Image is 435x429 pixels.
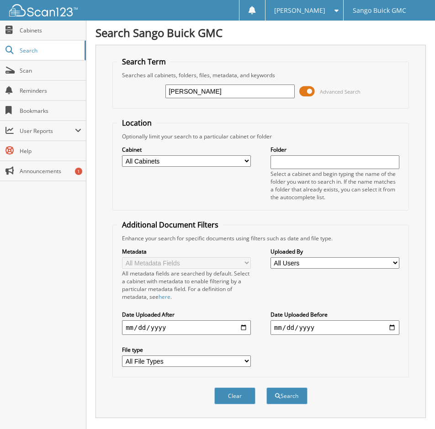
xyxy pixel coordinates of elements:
label: Cabinet [122,146,251,154]
div: Optionally limit your search to a particular cabinet or folder [117,132,404,140]
label: Date Uploaded Before [271,311,399,318]
span: [PERSON_NAME] [274,8,325,13]
a: here [159,293,170,301]
label: Metadata [122,248,251,255]
label: Folder [271,146,399,154]
div: All metadata fields are searched by default. Select a cabinet with metadata to enable filtering b... [122,270,251,301]
span: Bookmarks [20,107,81,115]
button: Search [266,387,308,404]
input: end [271,320,399,335]
span: Help [20,147,81,155]
legend: Location [117,118,156,128]
label: Date Uploaded After [122,311,251,318]
span: Sango Buick GMC [353,8,406,13]
legend: Search Term [117,57,170,67]
label: Uploaded By [271,248,399,255]
span: User Reports [20,127,75,135]
label: File type [122,346,251,354]
span: Scan [20,67,81,74]
div: 1 [75,168,82,175]
img: scan123-logo-white.svg [9,4,78,16]
h1: Search Sango Buick GMC [95,25,426,40]
div: Searches all cabinets, folders, files, metadata, and keywords [117,71,404,79]
span: Announcements [20,167,81,175]
div: Select a cabinet and begin typing the name of the folder you want to search in. If the name match... [271,170,399,201]
legend: Additional Document Filters [117,220,223,230]
button: Clear [214,387,255,404]
input: start [122,320,251,335]
div: Enhance your search for specific documents using filters such as date and file type. [117,234,404,242]
span: Advanced Search [320,88,361,95]
span: Search [20,47,80,54]
span: Reminders [20,87,81,95]
span: Cabinets [20,26,81,34]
